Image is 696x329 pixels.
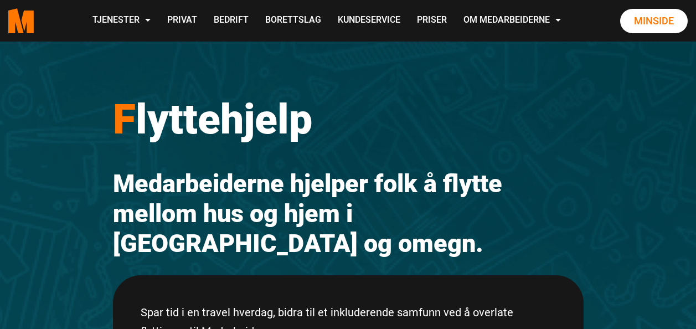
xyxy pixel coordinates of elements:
a: Tjenester [84,1,159,40]
a: Bedrift [205,1,257,40]
h2: Medarbeiderne hjelper folk å flytte mellom hus og hjem i [GEOGRAPHIC_DATA] og omegn. [113,169,584,259]
a: Om Medarbeiderne [455,1,569,40]
h1: lyttehjelp [113,94,584,144]
a: Minside [620,9,688,33]
a: Borettslag [257,1,329,40]
a: Priser [409,1,455,40]
a: Kundeservice [329,1,409,40]
span: F [113,95,136,143]
a: Privat [159,1,205,40]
